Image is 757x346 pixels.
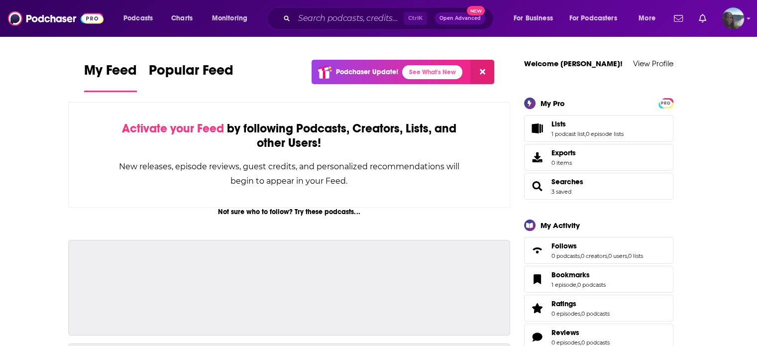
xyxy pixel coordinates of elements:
[528,243,547,257] a: Follows
[541,221,580,230] div: My Activity
[551,270,590,279] span: Bookmarks
[122,121,224,136] span: Activate your Feed
[722,7,744,29] img: User Profile
[165,10,199,26] a: Charts
[551,241,643,250] a: Follows
[551,270,606,279] a: Bookmarks
[84,62,137,85] span: My Feed
[660,99,672,106] a: PRO
[551,177,583,186] a: Searches
[404,12,427,25] span: Ctrl K
[524,59,623,68] a: Welcome [PERSON_NAME]!
[722,7,744,29] span: Logged in as ashleycandelario
[580,252,581,259] span: ,
[212,11,247,25] span: Monitoring
[524,295,673,322] span: Ratings
[528,150,547,164] span: Exports
[514,11,553,25] span: For Business
[585,130,586,137] span: ,
[632,10,668,26] button: open menu
[524,266,673,293] span: Bookmarks
[402,65,462,79] a: See What's New
[528,301,547,315] a: Ratings
[276,7,503,30] div: Search podcasts, credits, & more...
[528,272,547,286] a: Bookmarks
[577,281,606,288] a: 0 podcasts
[633,59,673,68] a: View Profile
[149,62,233,92] a: Popular Feed
[628,252,643,259] a: 0 lists
[580,310,581,317] span: ,
[524,144,673,171] a: Exports
[551,299,576,308] span: Ratings
[551,188,571,195] a: 3 saved
[627,252,628,259] span: ,
[586,130,624,137] a: 0 episode lists
[695,10,710,27] a: Show notifications dropdown
[524,237,673,264] span: Follows
[524,115,673,142] span: Lists
[435,12,485,24] button: Open AdvancedNew
[541,99,565,108] div: My Pro
[670,10,687,27] a: Show notifications dropdown
[660,100,672,107] span: PRO
[581,339,610,346] a: 0 podcasts
[507,10,565,26] button: open menu
[551,119,566,128] span: Lists
[84,62,137,92] a: My Feed
[551,252,580,259] a: 0 podcasts
[563,10,632,26] button: open menu
[551,299,610,308] a: Ratings
[581,252,607,259] a: 0 creators
[528,330,547,344] a: Reviews
[580,339,581,346] span: ,
[551,241,577,250] span: Follows
[551,328,610,337] a: Reviews
[551,119,624,128] a: Lists
[205,10,260,26] button: open menu
[608,252,627,259] a: 0 users
[551,130,585,137] a: 1 podcast list
[551,339,580,346] a: 0 episodes
[123,11,153,25] span: Podcasts
[68,208,511,216] div: Not sure who to follow? Try these podcasts...
[116,10,166,26] button: open menu
[551,281,576,288] a: 1 episode
[528,121,547,135] a: Lists
[467,6,485,15] span: New
[551,148,576,157] span: Exports
[551,310,580,317] a: 0 episodes
[118,121,460,150] div: by following Podcasts, Creators, Lists, and other Users!
[607,252,608,259] span: ,
[551,159,576,166] span: 0 items
[524,173,673,200] span: Searches
[8,9,104,28] img: Podchaser - Follow, Share and Rate Podcasts
[551,328,579,337] span: Reviews
[569,11,617,25] span: For Podcasters
[581,310,610,317] a: 0 podcasts
[336,68,398,76] p: Podchaser Update!
[439,16,481,21] span: Open Advanced
[528,179,547,193] a: Searches
[639,11,655,25] span: More
[149,62,233,85] span: Popular Feed
[576,281,577,288] span: ,
[171,11,193,25] span: Charts
[722,7,744,29] button: Show profile menu
[294,10,404,26] input: Search podcasts, credits, & more...
[118,159,460,188] div: New releases, episode reviews, guest credits, and personalized recommendations will begin to appe...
